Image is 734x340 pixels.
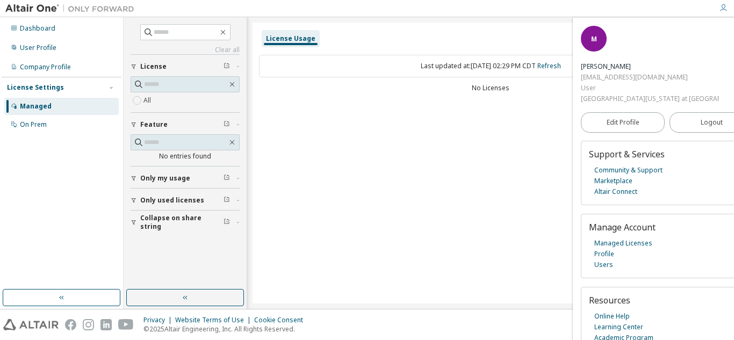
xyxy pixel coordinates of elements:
[131,167,240,190] button: Only my usage
[131,211,240,234] button: Collapse on share string
[224,120,230,129] span: Clear filter
[131,55,240,78] button: License
[5,3,140,14] img: Altair One
[118,319,134,330] img: youtube.svg
[594,238,652,249] a: Managed Licenses
[143,324,310,334] p: © 2025 Altair Engineering, Inc. All Rights Reserved.
[131,152,240,161] div: No entries found
[140,120,168,129] span: Feature
[83,319,94,330] img: instagram.svg
[591,34,597,44] span: M
[594,259,613,270] a: Users
[581,112,665,133] a: Edit Profile
[20,102,52,111] div: Managed
[131,113,240,136] button: Feature
[594,165,663,176] a: Community & Support
[224,196,230,205] span: Clear filter
[3,319,59,330] img: altair_logo.svg
[581,72,719,83] div: [EMAIL_ADDRESS][DOMAIN_NAME]
[701,117,723,128] span: Logout
[581,83,719,93] div: User
[7,83,64,92] div: License Settings
[140,196,204,205] span: Only used licenses
[140,214,224,231] span: Collapse on share string
[594,249,614,259] a: Profile
[224,218,230,227] span: Clear filter
[20,63,71,71] div: Company Profile
[594,322,643,332] a: Learning Center
[594,186,637,197] a: Altair Connect
[581,93,719,104] div: [GEOGRAPHIC_DATA][US_STATE] at [GEOGRAPHIC_DATA]
[537,61,561,70] a: Refresh
[589,294,630,306] span: Resources
[100,319,112,330] img: linkedin.svg
[254,316,310,324] div: Cookie Consent
[131,189,240,212] button: Only used licenses
[607,118,639,127] span: Edit Profile
[581,61,719,72] div: Michael Gitschlag
[589,148,665,160] span: Support & Services
[266,34,315,43] div: License Usage
[594,176,632,186] a: Marketplace
[20,24,55,33] div: Dashboard
[65,319,76,330] img: facebook.svg
[140,62,167,71] span: License
[140,174,190,183] span: Only my usage
[589,221,656,233] span: Manage Account
[594,311,630,322] a: Online Help
[259,84,722,92] div: No Licenses
[224,174,230,183] span: Clear filter
[259,55,722,77] div: Last updated at: [DATE] 02:29 PM CDT
[143,94,153,107] label: All
[143,316,175,324] div: Privacy
[20,44,56,52] div: User Profile
[175,316,254,324] div: Website Terms of Use
[224,62,230,71] span: Clear filter
[20,120,47,129] div: On Prem
[131,46,240,54] a: Clear all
